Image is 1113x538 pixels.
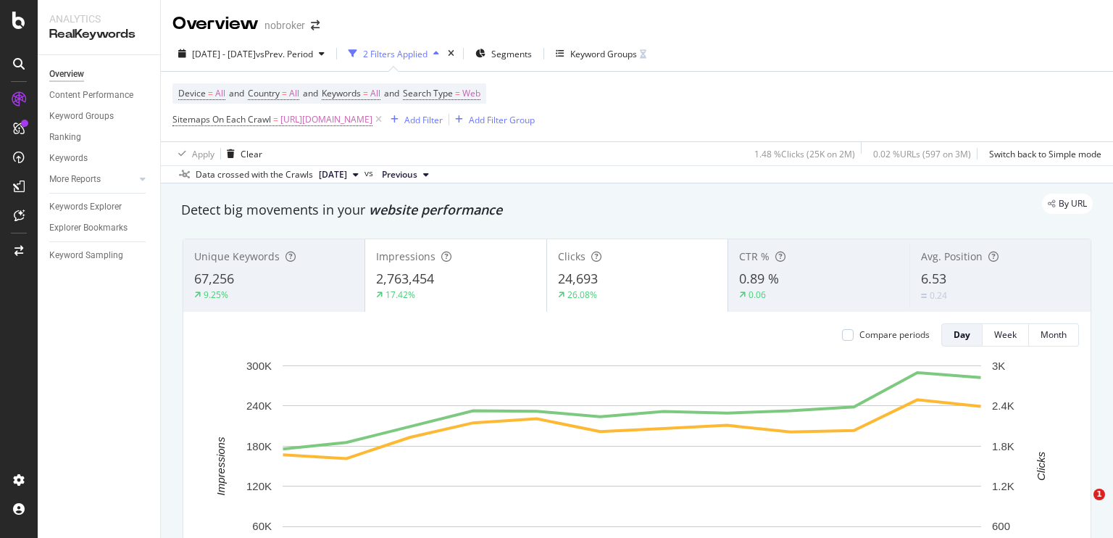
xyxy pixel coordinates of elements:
span: = [273,113,278,125]
button: 2 Filters Applied [343,42,445,65]
span: CTR % [739,249,770,263]
div: Keywords Explorer [49,199,122,215]
div: 9.25% [204,289,228,301]
div: Overview [49,67,84,82]
span: Previous [382,168,417,181]
div: legacy label [1042,194,1093,214]
div: Keywords [49,151,88,166]
text: 300K [246,360,272,372]
text: 2.4K [992,400,1014,412]
a: Overview [49,67,150,82]
div: 1.48 % Clicks ( 25K on 2M ) [754,148,855,160]
div: 17.42% [385,289,415,301]
div: nobroker [264,18,305,33]
span: Clicks [558,249,585,263]
div: 26.08% [567,289,597,301]
div: Add Filter [404,114,443,126]
div: Ranking [49,130,81,145]
span: 6.53 [921,270,946,287]
a: Keyword Sampling [49,248,150,263]
div: arrow-right-arrow-left [311,20,320,30]
span: Avg. Position [921,249,983,263]
span: 0.89 % [739,270,779,287]
text: 60K [252,520,272,532]
text: 240K [246,400,272,412]
div: More Reports [49,172,101,187]
button: [DATE] [313,166,364,183]
span: Search Type [403,87,453,99]
span: and [229,87,244,99]
span: Keywords [322,87,361,99]
a: Explorer Bookmarks [49,220,150,236]
button: Apply [172,142,214,165]
span: 2,763,454 [376,270,434,287]
span: 67,256 [194,270,234,287]
a: Keyword Groups [49,109,150,124]
div: Explorer Bookmarks [49,220,128,236]
div: Overview [172,12,259,36]
div: Data crossed with the Crawls [196,168,313,181]
span: Segments [491,48,532,60]
div: Content Performance [49,88,133,103]
text: Impressions [214,436,227,495]
div: Clear [241,148,262,160]
text: 1.2K [992,480,1014,492]
a: More Reports [49,172,136,187]
a: Content Performance [49,88,150,103]
div: 0.24 [930,289,947,302]
span: Web [462,83,480,104]
span: Unique Keywords [194,249,280,263]
span: All [215,83,225,104]
span: 2025 Sep. 1st [319,168,347,181]
div: Keyword Groups [49,109,114,124]
span: By URL [1059,199,1087,208]
span: Sitemaps On Each Crawl [172,113,271,125]
button: Segments [470,42,538,65]
text: Clicks [1035,451,1047,480]
div: Add Filter Group [469,114,535,126]
text: 3K [992,360,1005,372]
span: All [370,83,380,104]
button: Day [941,323,983,347]
a: Keywords [49,151,150,166]
div: Week [994,328,1017,341]
span: = [282,87,287,99]
span: [DATE] - [DATE] [192,48,256,60]
span: vs [364,167,376,180]
div: Keyword Sampling [49,248,123,263]
div: Apply [192,148,214,160]
div: 0.06 [749,289,766,301]
button: Add Filter [385,111,443,128]
div: Compare periods [859,328,930,341]
div: times [445,46,457,61]
span: and [384,87,399,99]
span: Device [178,87,206,99]
button: Add Filter Group [449,111,535,128]
div: RealKeywords [49,26,149,43]
span: All [289,83,299,104]
text: 120K [246,480,272,492]
div: Analytics [49,12,149,26]
text: 600 [992,520,1010,532]
div: 2 Filters Applied [363,48,428,60]
button: Month [1029,323,1079,347]
span: Impressions [376,249,435,263]
text: 180K [246,440,272,452]
span: 24,693 [558,270,598,287]
span: 1 [1093,489,1105,500]
a: Ranking [49,130,150,145]
div: Switch back to Simple mode [989,148,1101,160]
button: Previous [376,166,435,183]
span: [URL][DOMAIN_NAME] [280,109,372,130]
iframe: Intercom live chat [1064,489,1099,523]
div: Day [954,328,970,341]
span: vs Prev. Period [256,48,313,60]
span: = [455,87,460,99]
a: Keywords Explorer [49,199,150,215]
div: Keyword Groups [570,48,637,60]
img: Equal [921,294,927,298]
button: Clear [221,142,262,165]
div: Month [1041,328,1067,341]
span: = [208,87,213,99]
button: Switch back to Simple mode [983,142,1101,165]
